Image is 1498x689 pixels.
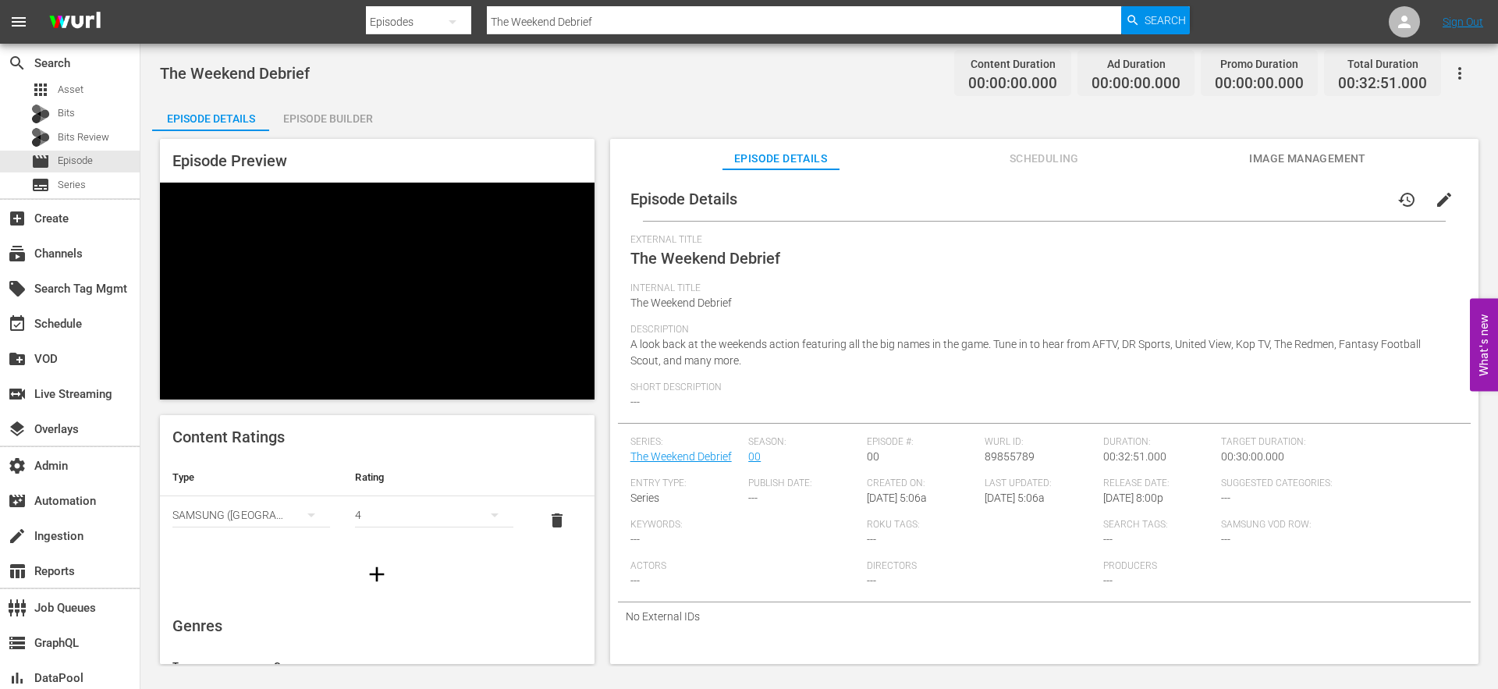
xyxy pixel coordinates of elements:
[630,190,737,208] span: Episode Details
[630,249,780,268] span: The Weekend Debrief
[58,153,93,169] span: Episode
[630,282,1450,295] span: Internal Title
[1221,436,1450,449] span: Target Duration:
[630,396,640,408] span: ---
[9,12,28,31] span: menu
[630,478,741,490] span: Entry Type:
[8,562,27,581] span: Reports
[172,493,330,537] div: SAMSUNG ([GEOGRAPHIC_DATA] (the Republic of))
[630,574,640,587] span: ---
[867,533,876,545] span: ---
[1397,190,1416,209] span: history
[58,105,75,121] span: Bits
[8,54,27,73] span: Search
[748,478,859,490] span: Publish Date:
[31,105,50,123] div: Bits
[1103,478,1214,490] span: Release Date:
[985,478,1095,490] span: Last Updated:
[548,511,566,530] span: delete
[968,53,1057,75] div: Content Duration
[8,244,27,263] span: Channels
[985,492,1045,504] span: [DATE] 5:06a
[867,478,978,490] span: Created On:
[37,4,112,41] img: ans4CAIJ8jUAAAAAAAAAAAAAAAAAAAAAAAAgQb4GAAAAAAAAAAAAAAAAAAAAAAAAJMjXAAAAAAAAAAAAAAAAAAAAAAAAgAT5G...
[1103,492,1163,504] span: [DATE] 8:00p
[748,436,859,449] span: Season:
[172,428,285,446] span: Content Ratings
[160,648,261,685] th: Type
[269,100,386,131] button: Episode Builder
[1215,53,1304,75] div: Promo Duration
[1103,560,1332,573] span: Producers
[1215,75,1304,93] span: 00:00:00.000
[748,492,758,504] span: ---
[8,350,27,368] span: VOD
[1092,75,1180,93] span: 00:00:00.000
[8,279,27,298] span: Search Tag Mgmt
[343,459,525,496] th: Rating
[985,149,1102,169] span: Scheduling
[261,648,545,685] th: Genres
[985,450,1035,463] span: 89855789
[172,151,287,170] span: Episode Preview
[8,209,27,228] span: Create
[160,459,343,496] th: Type
[1249,149,1366,169] span: Image Management
[269,100,386,137] div: Episode Builder
[152,100,269,137] div: Episode Details
[160,64,310,83] span: The Weekend Debrief
[1121,6,1190,34] button: Search
[1470,298,1498,391] button: Open Feedback Widget
[152,100,269,131] button: Episode Details
[867,519,1095,531] span: Roku Tags:
[1221,450,1284,463] span: 00:30:00.000
[8,456,27,475] span: Admin
[8,669,27,687] span: DataPool
[1388,181,1425,218] button: history
[31,128,50,147] div: Bits Review
[630,324,1450,336] span: Description
[867,450,879,463] span: 00
[630,492,659,504] span: Series
[1092,53,1180,75] div: Ad Duration
[630,533,640,545] span: ---
[722,149,840,169] span: Episode Details
[8,527,27,545] span: Ingestion
[355,493,513,537] div: 4
[867,560,1095,573] span: Directors
[630,519,859,531] span: Keywords:
[968,75,1057,93] span: 00:00:00.000
[867,436,978,449] span: Episode #:
[1221,492,1230,504] span: ---
[1221,533,1230,545] span: ---
[867,492,927,504] span: [DATE] 5:06a
[1443,16,1483,28] a: Sign Out
[1103,519,1214,531] span: Search Tags:
[172,616,222,635] span: Genres
[1338,53,1427,75] div: Total Duration
[31,152,50,171] span: Episode
[630,450,732,463] a: The Weekend Debrief
[985,436,1095,449] span: Wurl ID:
[1145,6,1186,34] span: Search
[1338,75,1427,93] span: 00:32:51.000
[867,574,876,587] span: ---
[31,176,50,194] span: Series
[630,234,1450,247] span: External Title
[58,177,86,193] span: Series
[1103,436,1214,449] span: Duration:
[1103,450,1166,463] span: 00:32:51.000
[630,338,1421,367] span: A look back at the weekends action featuring all the big names in the game. Tune in to hear from ...
[618,602,1471,630] div: No External IDs
[160,459,595,545] table: simple table
[8,598,27,617] span: Job Queues
[31,80,50,99] span: Asset
[630,297,732,309] span: The Weekend Debrief
[630,436,741,449] span: Series:
[538,502,576,539] button: delete
[1103,533,1113,545] span: ---
[58,130,109,145] span: Bits Review
[1425,181,1463,218] button: edit
[1221,519,1332,531] span: Samsung VOD Row:
[748,450,761,463] a: 00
